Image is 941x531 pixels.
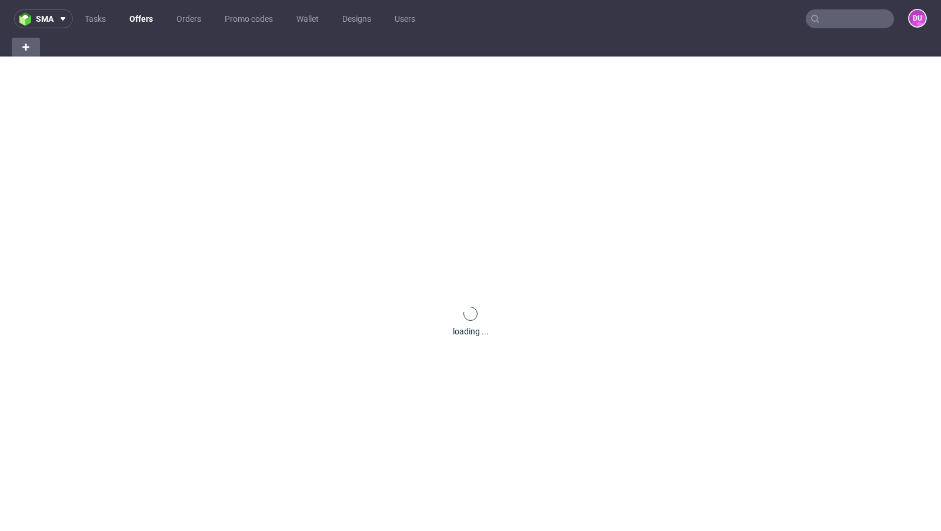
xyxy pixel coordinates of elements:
[289,9,326,28] a: Wallet
[909,10,926,26] figcaption: DU
[169,9,208,28] a: Orders
[335,9,378,28] a: Designs
[78,9,113,28] a: Tasks
[36,15,54,23] span: sma
[218,9,280,28] a: Promo codes
[122,9,160,28] a: Offers
[388,9,422,28] a: Users
[14,9,73,28] button: sma
[453,326,489,337] div: loading ...
[19,12,36,26] img: logo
